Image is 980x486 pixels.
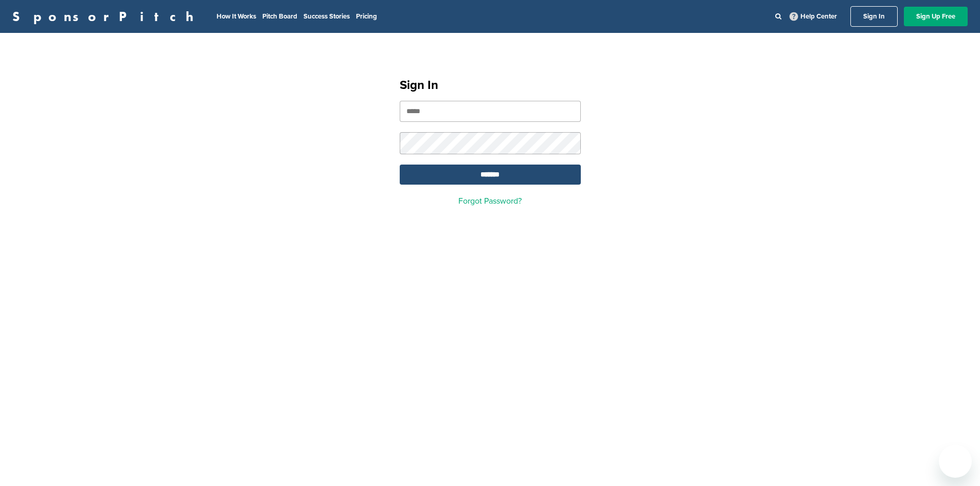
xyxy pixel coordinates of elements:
[458,196,522,206] a: Forgot Password?
[356,12,377,21] a: Pricing
[939,445,972,478] iframe: Button to launch messaging window
[262,12,297,21] a: Pitch Board
[850,6,898,27] a: Sign In
[304,12,350,21] a: Success Stories
[12,10,200,23] a: SponsorPitch
[904,7,968,26] a: Sign Up Free
[217,12,256,21] a: How It Works
[788,10,839,23] a: Help Center
[400,76,581,95] h1: Sign In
